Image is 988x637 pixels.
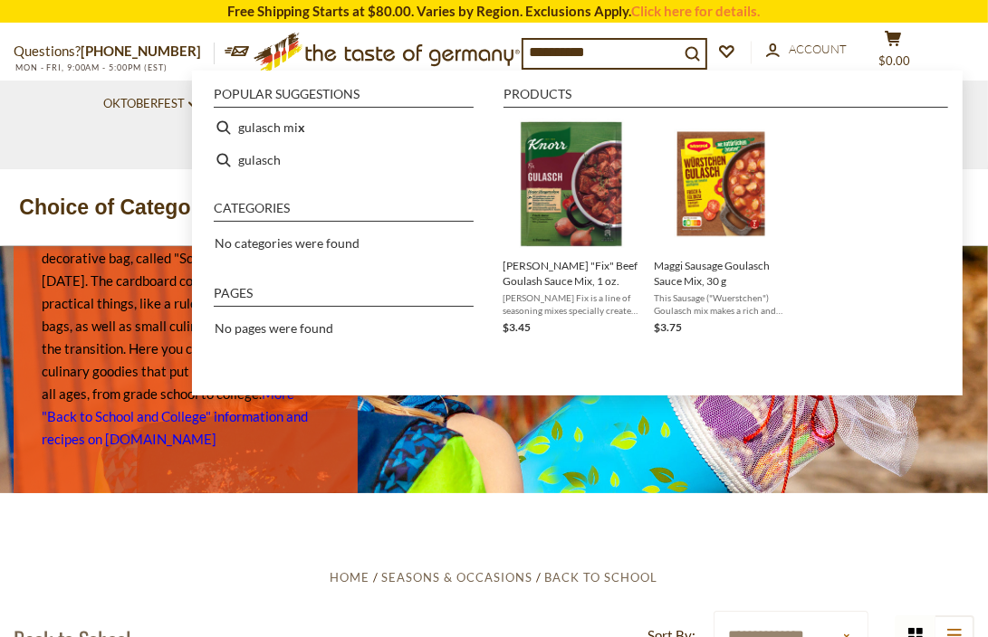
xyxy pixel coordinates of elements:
[789,42,847,56] span: Account
[503,291,639,317] span: [PERSON_NAME] Fix is a line of seasoning mixes specially created to flavor specific dishes. With ...
[879,53,911,68] span: $0.00
[654,320,682,334] span: $3.75
[632,3,761,19] a: Click here for details.
[866,30,920,75] button: $0.00
[215,320,333,336] span: No pages were found
[657,119,788,250] img: Maggi Wurstchen Gulasch
[14,40,215,63] p: Questions?
[206,111,481,144] li: gulasch mix
[504,88,948,108] li: Products
[214,287,474,307] li: Pages
[298,117,305,138] b: x
[505,119,637,250] img: Knorr Goulash Sauce Mix
[503,258,639,289] span: [PERSON_NAME] "Fix" Beef Goulash Sauce Mix, 1 oz.
[214,88,474,108] li: Popular suggestions
[654,291,791,317] span: This Sausage ("Wuerstchen") Goulasch mix makes a rich and savory gulasch sauce. Just add your fav...
[192,71,963,395] div: Instant Search Results
[42,385,308,447] a: More "Back to School and College" information and recipes on [DOMAIN_NAME]
[215,235,360,251] span: No categories were found
[495,111,647,344] li: Knorr "Fix" Beef Goulash Sauce Mix, 1 oz.
[14,62,168,72] span: MON - FRI, 9:00AM - 5:00PM (EST)
[81,43,201,59] a: [PHONE_NUMBER]
[214,202,474,222] li: Categories
[545,570,658,585] a: Back to School
[503,119,639,337] a: Knorr Goulash Sauce Mix[PERSON_NAME] "Fix" Beef Goulash Sauce Mix, 1 oz.[PERSON_NAME] Fix is a li...
[381,570,532,585] a: Seasons & Occasions
[503,320,531,334] span: $3.45
[103,94,197,114] a: Oktoberfest
[654,119,791,337] a: Maggi Wurstchen GulaschMaggi Sausage Goulasch Sauce Mix, 30 gThis Sausage ("Wuerstchen") Goulasch...
[654,258,791,289] span: Maggi Sausage Goulasch Sauce Mix, 30 g
[330,570,369,585] a: Home
[647,111,798,344] li: Maggi Sausage Goulasch Sauce Mix, 30 g
[206,144,481,176] li: gulasch
[42,202,330,451] p: It is a custom in [GEOGRAPHIC_DATA] to present first-graders with a cone-shaped, decorative bag, ...
[766,40,847,60] a: Account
